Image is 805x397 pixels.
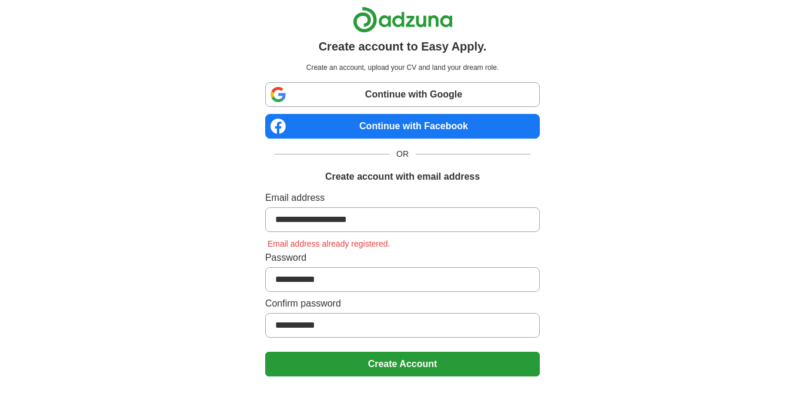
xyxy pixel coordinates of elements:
h1: Create account with email address [325,170,480,184]
label: Confirm password [265,297,540,311]
img: Adzuna logo [353,6,453,33]
p: Create an account, upload your CV and land your dream role. [268,62,537,73]
button: Create Account [265,352,540,376]
a: Continue with Google [265,82,540,107]
h1: Create account to Easy Apply. [319,38,487,55]
span: OR [389,148,416,160]
label: Password [265,251,540,265]
a: Continue with Facebook [265,114,540,139]
label: Email address [265,191,540,205]
span: Email address already registered. [265,239,393,248]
